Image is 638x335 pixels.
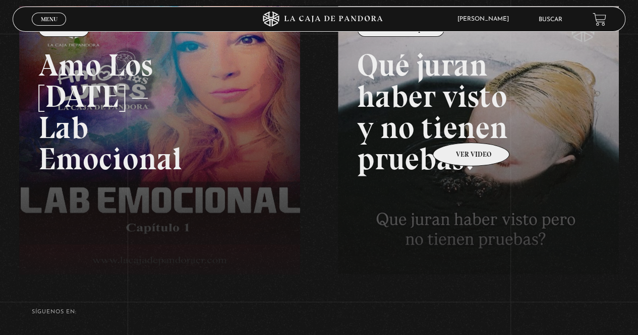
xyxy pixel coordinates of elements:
[37,25,61,32] span: Cerrar
[593,13,606,26] a: View your shopping cart
[452,16,519,22] span: [PERSON_NAME]
[539,17,562,23] a: Buscar
[32,309,606,315] h4: SÍguenos en:
[41,16,57,22] span: Menu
